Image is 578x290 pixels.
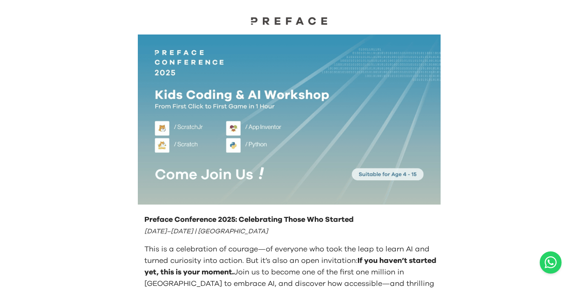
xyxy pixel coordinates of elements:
a: Chat with us on WhatsApp [540,251,562,274]
button: Open WhatsApp chat [540,251,562,274]
span: If you haven’t started yet, this is your moment. [144,257,436,276]
a: Preface Logo [248,16,330,28]
img: Preface Logo [248,16,330,25]
p: [DATE]–[DATE] | [GEOGRAPHIC_DATA] [144,226,437,237]
img: Kids learning to code [138,35,441,205]
p: Preface Conference 2025: Celebrating Those Who Started [144,214,437,226]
